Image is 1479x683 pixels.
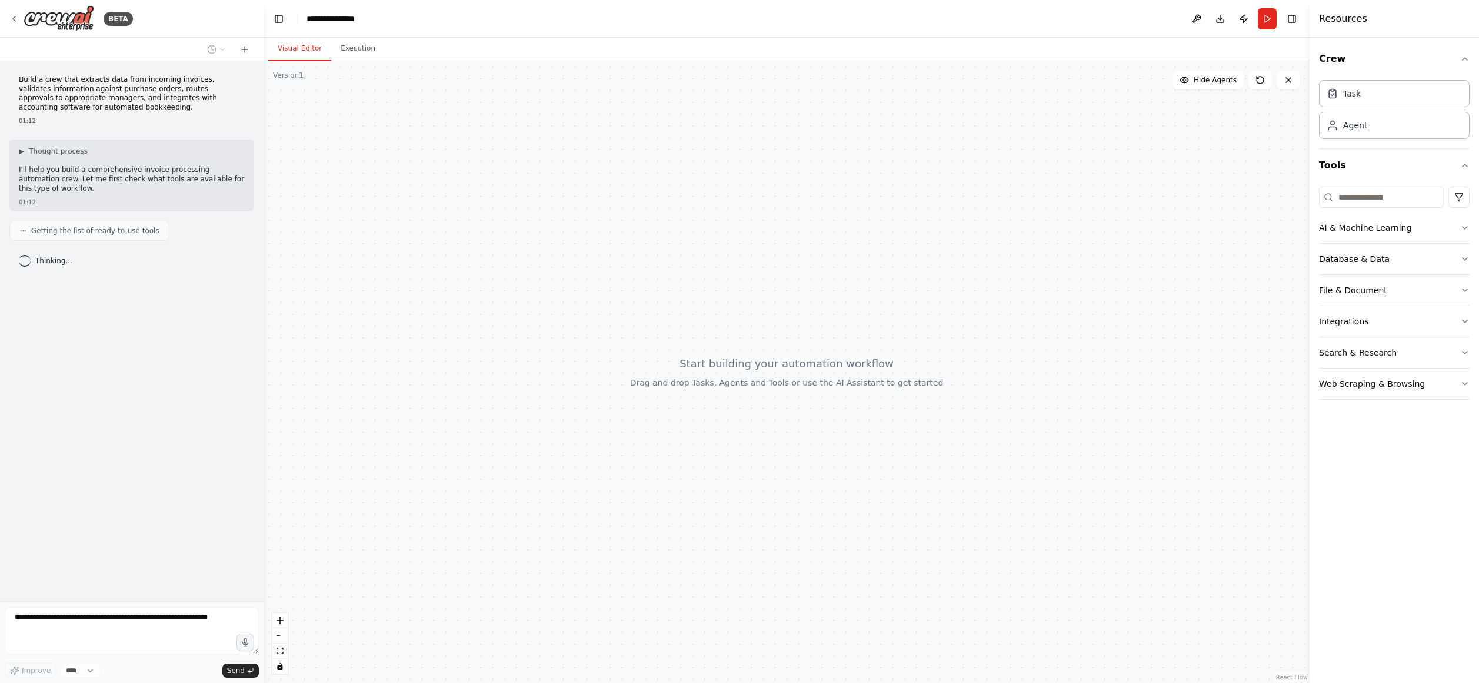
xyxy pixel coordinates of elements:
img: Logo [24,5,94,32]
h4: Resources [1319,12,1367,26]
span: ▶ [19,147,24,156]
button: Switch to previous chat [202,42,231,57]
span: Getting the list of ready-to-use tools [31,226,159,236]
button: Integrations [1319,306,1470,337]
div: Agent [1343,120,1367,131]
button: fit view [272,644,288,659]
div: React Flow controls [272,613,288,674]
button: Improve [5,663,56,678]
div: 01:12 [19,198,245,207]
span: Hide Agents [1194,75,1237,85]
div: Version 1 [273,71,304,80]
div: Tools [1319,182,1470,409]
span: Thought process [29,147,88,156]
div: Integrations [1319,316,1368,327]
button: Hide left sidebar [271,11,287,27]
button: Tools [1319,149,1470,182]
button: zoom in [272,613,288,628]
span: Send [227,666,245,675]
div: 01:12 [19,117,245,125]
button: Hide Agents [1172,71,1244,89]
button: Web Scraping & Browsing [1319,369,1470,399]
div: File & Document [1319,284,1387,296]
button: Visual Editor [268,37,331,61]
div: AI & Machine Learning [1319,222,1411,234]
button: ▶Thought process [19,147,88,156]
p: I'll help you build a comprehensive invoice processing automation crew. Let me first check what t... [19,165,245,193]
button: Execution [331,37,385,61]
button: Start a new chat [235,42,254,57]
button: File & Document [1319,275,1470,306]
button: Search & Research [1319,337,1470,368]
button: toggle interactivity [272,659,288,674]
button: Crew [1319,42,1470,75]
div: Database & Data [1319,253,1390,265]
button: Hide right sidebar [1284,11,1300,27]
p: Build a crew that extracts data from incoming invoices, validates information against purchase or... [19,75,245,112]
div: BETA [104,12,133,26]
span: Thinking... [35,256,72,266]
button: Send [222,664,259,678]
div: Task [1343,88,1361,100]
button: Click to speak your automation idea [236,634,254,651]
button: Database & Data [1319,244,1470,274]
button: zoom out [272,628,288,644]
div: Web Scraping & Browsing [1319,378,1425,390]
button: AI & Machine Learning [1319,213,1470,243]
span: Improve [22,666,51,675]
div: Crew [1319,75,1470,148]
a: React Flow attribution [1276,674,1308,681]
div: Search & Research [1319,347,1397,359]
nav: breadcrumb [307,13,367,25]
